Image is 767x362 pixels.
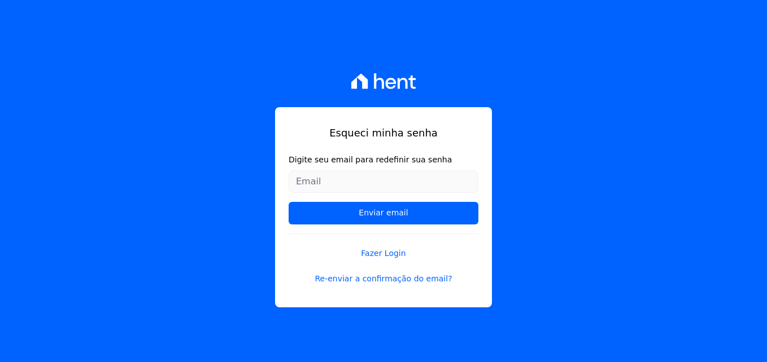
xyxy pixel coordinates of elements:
input: Email [289,170,478,193]
input: Enviar email [289,202,478,224]
label: Digite seu email para redefinir sua senha [289,154,478,166]
h1: Esqueci minha senha [289,125,478,140]
a: Fazer Login [289,233,478,259]
a: Re-enviar a confirmação do email? [289,273,478,285]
